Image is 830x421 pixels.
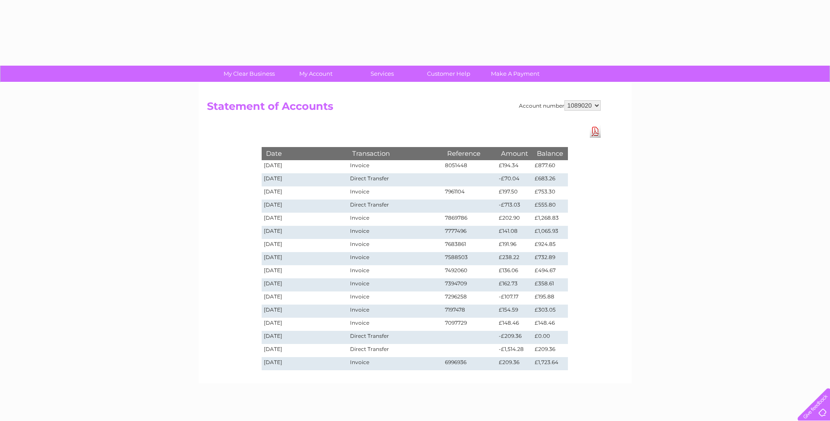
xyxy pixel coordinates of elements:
[532,147,567,160] th: Balance
[262,200,348,213] td: [DATE]
[443,213,497,226] td: 7869786
[443,160,497,173] td: 8051448
[532,239,567,252] td: £924.85
[443,291,497,305] td: 7296258
[497,252,532,265] td: £238.22
[443,239,497,252] td: 7683861
[348,173,442,186] td: Direct Transfer
[497,226,532,239] td: £141.08
[532,291,567,305] td: £195.88
[532,278,567,291] td: £358.61
[497,147,532,160] th: Amount
[280,66,352,82] a: My Account
[497,173,532,186] td: -£70.04
[443,305,497,318] td: 7197478
[262,252,348,265] td: [DATE]
[497,278,532,291] td: £162.73
[497,265,532,278] td: £136.06
[443,278,497,291] td: 7394709
[497,331,532,344] td: -£209.36
[532,160,567,173] td: £877.60
[532,200,567,213] td: £555.80
[262,239,348,252] td: [DATE]
[497,291,532,305] td: -£107.17
[348,291,442,305] td: Invoice
[262,213,348,226] td: [DATE]
[262,331,348,344] td: [DATE]
[348,265,442,278] td: Invoice
[262,305,348,318] td: [DATE]
[479,66,551,82] a: Make A Payment
[532,331,567,344] td: £0.00
[497,186,532,200] td: £197.50
[413,66,485,82] a: Customer Help
[348,318,442,331] td: Invoice
[262,226,348,239] td: [DATE]
[590,125,601,138] a: Download Pdf
[262,173,348,186] td: [DATE]
[348,160,442,173] td: Invoice
[532,318,567,331] td: £148.46
[532,252,567,265] td: £732.89
[532,357,567,370] td: £1,723.64
[348,252,442,265] td: Invoice
[348,305,442,318] td: Invoice
[532,226,567,239] td: £1,065.93
[443,226,497,239] td: 7777496
[348,200,442,213] td: Direct Transfer
[443,265,497,278] td: 7492060
[213,66,285,82] a: My Clear Business
[519,100,601,111] div: Account number
[262,147,348,160] th: Date
[262,318,348,331] td: [DATE]
[262,291,348,305] td: [DATE]
[443,357,497,370] td: 6996936
[532,265,567,278] td: £494.67
[262,357,348,370] td: [DATE]
[348,226,442,239] td: Invoice
[348,357,442,370] td: Invoice
[348,239,442,252] td: Invoice
[348,186,442,200] td: Invoice
[497,239,532,252] td: £191.96
[348,147,442,160] th: Transaction
[497,160,532,173] td: £194.34
[348,213,442,226] td: Invoice
[348,331,442,344] td: Direct Transfer
[497,305,532,318] td: £154.59
[262,265,348,278] td: [DATE]
[497,213,532,226] td: £202.90
[443,318,497,331] td: 7097729
[443,186,497,200] td: 7961104
[348,344,442,357] td: Direct Transfer
[532,186,567,200] td: £753.30
[346,66,418,82] a: Services
[207,100,601,117] h2: Statement of Accounts
[262,186,348,200] td: [DATE]
[532,344,567,357] td: £209.36
[497,200,532,213] td: -£713.03
[262,160,348,173] td: [DATE]
[532,305,567,318] td: £303.05
[443,252,497,265] td: 7588503
[532,173,567,186] td: £683.26
[497,344,532,357] td: -£1,514.28
[497,318,532,331] td: £148.46
[497,357,532,370] td: £209.36
[443,147,497,160] th: Reference
[262,344,348,357] td: [DATE]
[348,278,442,291] td: Invoice
[262,278,348,291] td: [DATE]
[532,213,567,226] td: £1,268.83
